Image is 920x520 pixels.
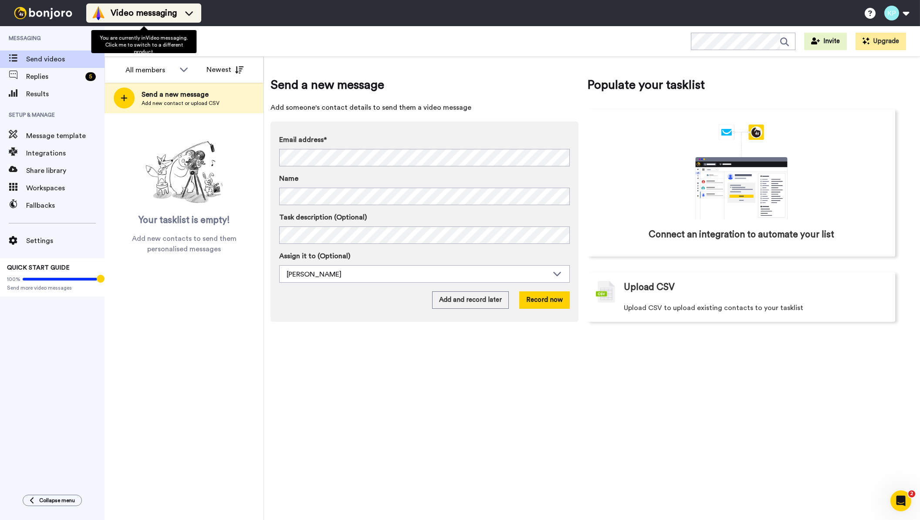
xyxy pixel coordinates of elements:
span: Collapse menu [39,497,75,504]
span: Upload CSV [624,281,675,294]
span: Send more video messages [7,284,98,291]
span: QUICK START GUIDE [7,265,70,271]
img: ready-set-action.png [141,138,228,207]
label: Email address* [279,135,570,145]
button: Record now [519,291,570,309]
div: Tooltip anchor [97,275,105,283]
span: Video messaging [111,7,177,19]
span: Workspaces [26,183,105,193]
span: Fallbacks [26,200,105,211]
div: 5 [85,72,96,81]
button: Add and record later [432,291,509,309]
div: All members [125,65,175,75]
button: Newest [200,61,250,78]
span: 100% [7,276,20,283]
span: Name [279,173,298,184]
span: Send a new message [142,89,220,100]
div: [PERSON_NAME] [287,269,548,280]
span: Replies [26,71,82,82]
span: Send videos [26,54,105,64]
span: Settings [26,236,105,246]
span: Add new contact or upload CSV [142,100,220,107]
span: Your tasklist is empty! [139,214,230,227]
span: Add new contacts to send them personalised messages [118,233,250,254]
button: Invite [804,33,847,50]
iframe: Intercom live chat [890,490,911,511]
span: Upload CSV to upload existing contacts to your tasklist [624,303,803,313]
span: 2 [908,490,915,497]
span: Connect an integration to automate your list [649,228,834,241]
label: Assign it to (Optional) [279,251,570,261]
span: Populate your tasklist [587,76,895,94]
span: Results [26,89,105,99]
span: Add someone's contact details to send them a video message [271,102,578,113]
img: csv-grey.png [596,281,615,303]
img: vm-color.svg [91,6,105,20]
span: Message template [26,131,105,141]
button: Upgrade [856,33,906,50]
span: You are currently in Video messaging . Click me to switch to a different product. [100,35,188,54]
img: bj-logo-header-white.svg [10,7,76,19]
div: animation [676,125,807,219]
button: Collapse menu [23,495,82,506]
span: Integrations [26,148,105,159]
span: Share library [26,165,105,176]
label: Task description (Optional) [279,212,570,223]
span: Send a new message [271,76,578,94]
